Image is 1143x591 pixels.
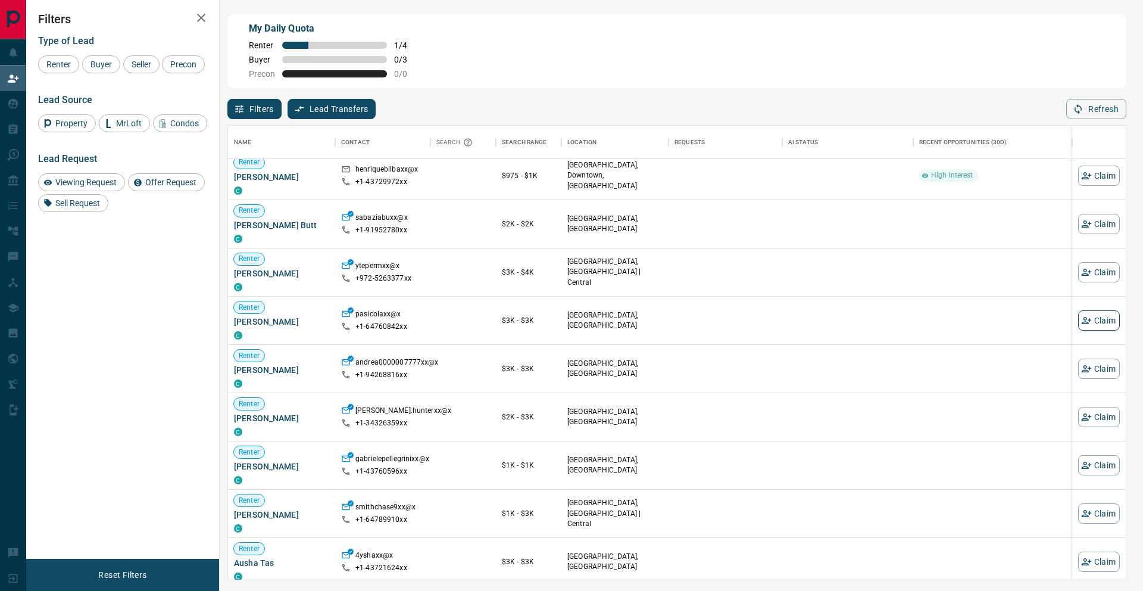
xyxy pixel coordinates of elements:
p: ytepermxx@x [355,261,399,273]
span: [PERSON_NAME] [234,412,329,424]
span: 0 / 3 [394,55,420,64]
span: 1 / 4 [394,41,420,50]
div: Location [561,126,669,159]
div: Search Range [502,126,547,159]
button: Filters [227,99,282,119]
p: +1- 94268816xx [355,370,407,380]
button: Claim [1078,359,1120,379]
p: +1- 91952780xx [355,225,407,235]
span: Renter [234,399,264,409]
div: Location [567,126,597,159]
p: [GEOGRAPHIC_DATA], [GEOGRAPHIC_DATA] | Central [567,498,663,528]
div: condos.ca [234,186,242,195]
span: [PERSON_NAME] [234,267,329,279]
p: gabrielepellegrinixx@x [355,454,429,466]
p: [GEOGRAPHIC_DATA], Downtown, [GEOGRAPHIC_DATA] [567,160,663,191]
span: Renter [234,157,264,167]
p: $3K - $3K [502,315,555,326]
button: Claim [1078,503,1120,524]
span: Buyer [249,55,275,64]
div: condos.ca [234,235,242,243]
span: [PERSON_NAME] [234,171,329,183]
span: Buyer [86,60,116,69]
div: Sell Request [38,194,108,212]
div: condos.ca [234,428,242,436]
div: Buyer [82,55,120,73]
div: Name [228,126,335,159]
button: Claim [1078,214,1120,234]
span: Type of Lead [38,35,94,46]
button: Claim [1078,166,1120,186]
p: sabaziabuxx@x [355,213,408,225]
p: [GEOGRAPHIC_DATA], [GEOGRAPHIC_DATA] | Central [567,257,663,287]
p: $975 - $1K [502,170,555,181]
p: +1- 64789910xx [355,515,407,525]
p: $1K - $3K [502,508,555,519]
p: $3K - $4K [502,267,555,278]
p: andrea0000007777xx@x [355,357,439,370]
p: +1- 64760842xx [355,322,407,332]
span: Seller [127,60,155,69]
h2: Filters [38,12,207,26]
div: MrLoft [99,114,150,132]
span: Lead Request [38,153,97,164]
span: Renter [249,41,275,50]
span: Renter [234,544,264,554]
div: Precon [162,55,205,73]
p: pasicolaxx@x [355,309,401,322]
div: Viewing Request [38,173,125,191]
button: Claim [1078,407,1120,427]
div: condos.ca [234,380,242,388]
span: Condos [166,119,203,128]
p: +1- 43760596xx [355,466,407,477]
div: Recent Opportunities (30d) [913,126,1072,159]
span: Ausha Tas [234,557,329,569]
span: Precon [166,60,201,69]
div: AI Status [782,126,913,159]
p: +972- 5263377xx [355,273,411,284]
span: Renter [234,303,264,313]
p: [GEOGRAPHIC_DATA], [GEOGRAPHIC_DATA] [567,407,663,427]
span: Renter [42,60,75,69]
div: AI Status [788,126,818,159]
p: +1- 34326359xx [355,418,407,428]
span: [PERSON_NAME] Butt [234,219,329,231]
div: condos.ca [234,476,242,484]
p: $2K - $3K [502,412,555,422]
p: My Daily Quota [249,21,420,36]
button: Claim [1078,262,1120,282]
p: +1- 43729972xx [355,177,407,187]
div: Offer Request [128,173,205,191]
div: Property [38,114,96,132]
p: $2K - $2K [502,219,555,229]
p: $3K - $3K [502,363,555,374]
span: Lead Source [38,94,92,105]
p: [PERSON_NAME].hunterxx@x [355,406,451,418]
button: Refresh [1066,99,1126,119]
button: Claim [1078,310,1120,331]
div: Condos [153,114,207,132]
div: Name [234,126,252,159]
p: +1- 43721624xx [355,563,407,573]
button: Lead Transfers [288,99,376,119]
p: [GEOGRAPHIC_DATA], [GEOGRAPHIC_DATA] [567,214,663,234]
span: Viewing Request [51,178,121,187]
div: condos.ca [234,331,242,340]
div: condos.ca [234,573,242,581]
span: Property [51,119,92,128]
div: Contact [341,126,370,159]
span: Renter [234,206,264,216]
div: Recent Opportunities (30d) [919,126,1007,159]
span: High Interest [926,170,978,181]
p: [GEOGRAPHIC_DATA], [GEOGRAPHIC_DATA] [567,310,663,331]
div: condos.ca [234,283,242,291]
p: [GEOGRAPHIC_DATA], [GEOGRAPHIC_DATA] [567,359,663,379]
button: Claim [1078,455,1120,475]
div: Requests [669,126,782,159]
span: Renter [234,351,264,361]
span: Renter [234,254,264,264]
p: $3K - $3K [502,556,555,567]
div: Seller [123,55,160,73]
p: smithchase9xx@x [355,502,416,515]
span: [PERSON_NAME] [234,316,329,328]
